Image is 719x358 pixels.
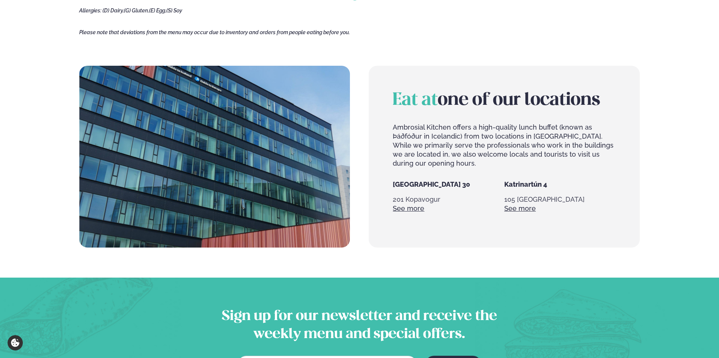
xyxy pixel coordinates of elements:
[149,8,166,14] font: (E) Egg,
[124,8,149,14] font: (G) Gluten,
[393,123,613,167] font: Ambrosial Kitchen offers a high-quality lunch buffet (known as Þáðfóður in Icelandic) from two lo...
[79,29,350,35] font: Please note that deviations from the menu may occur due to inventory and orders from people eatin...
[166,8,182,14] font: (S) Soy
[393,195,440,203] font: 201 Kopavogur
[504,195,585,203] span: 105 [GEOGRAPHIC_DATA]
[504,204,536,213] a: See more
[222,310,497,341] font: Sign up for our newsletter and receive the weekly menu and special offers.
[102,8,124,14] font: (D) Dairy,
[393,92,438,109] font: Eat at
[504,204,536,212] font: See more
[79,66,350,248] img: image everything
[393,180,470,188] font: [GEOGRAPHIC_DATA] 30
[393,204,424,212] font: See more
[8,335,23,350] a: Cookie settings
[393,204,424,213] a: See more
[79,8,101,14] font: Allergies:
[504,180,547,188] font: Katrinartún 4
[438,92,600,109] font: one of our locations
